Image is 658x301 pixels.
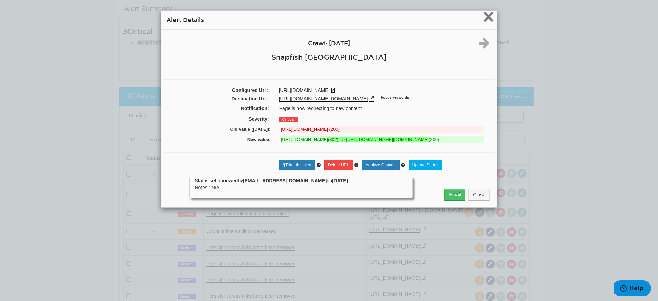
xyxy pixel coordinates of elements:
strong: [DATE] [332,178,348,183]
a: Next alert [479,43,490,48]
strong: Viewed [221,178,238,183]
span: Critical [279,117,298,122]
label: Severity: [164,116,274,122]
div: Status set to by on Notes : N/A [195,177,407,191]
label: Old value ([DATE]): [169,126,276,133]
label: Destination Url : [163,95,274,102]
iframe: Opens a widget where you can find more information [614,280,651,298]
del: [URL][DOMAIN_NAME] (200) [281,126,484,133]
ins: [URL][DOMAIN_NAME] (200) [281,136,484,143]
sup: Focus keywords [381,95,409,99]
a: Crawl: [DATE] [308,40,350,47]
span: × [483,5,495,28]
label: Notification: [164,105,274,112]
a: [URL][DOMAIN_NAME] [279,87,330,93]
a: Analyze Change [362,160,400,170]
a: Delete URL [324,160,353,170]
button: Close [468,189,490,201]
strong: (302) => [URL][DOMAIN_NAME][DOMAIN_NAME] [328,137,429,142]
a: Filter this alert [279,160,315,170]
a: Update Status [409,160,442,170]
button: Close [483,11,495,25]
a: [URL][DOMAIN_NAME][DOMAIN_NAME] [279,96,368,102]
button: Email [444,189,465,201]
a: Snapfish [GEOGRAPHIC_DATA] [271,53,386,62]
label: Configured Url : [163,87,274,94]
strong: [EMAIL_ADDRESS][DOMAIN_NAME] [243,178,327,183]
label: New value: [169,136,276,143]
h4: Alert Details [167,16,491,24]
div: Page is now redirecting to new content [274,105,494,112]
